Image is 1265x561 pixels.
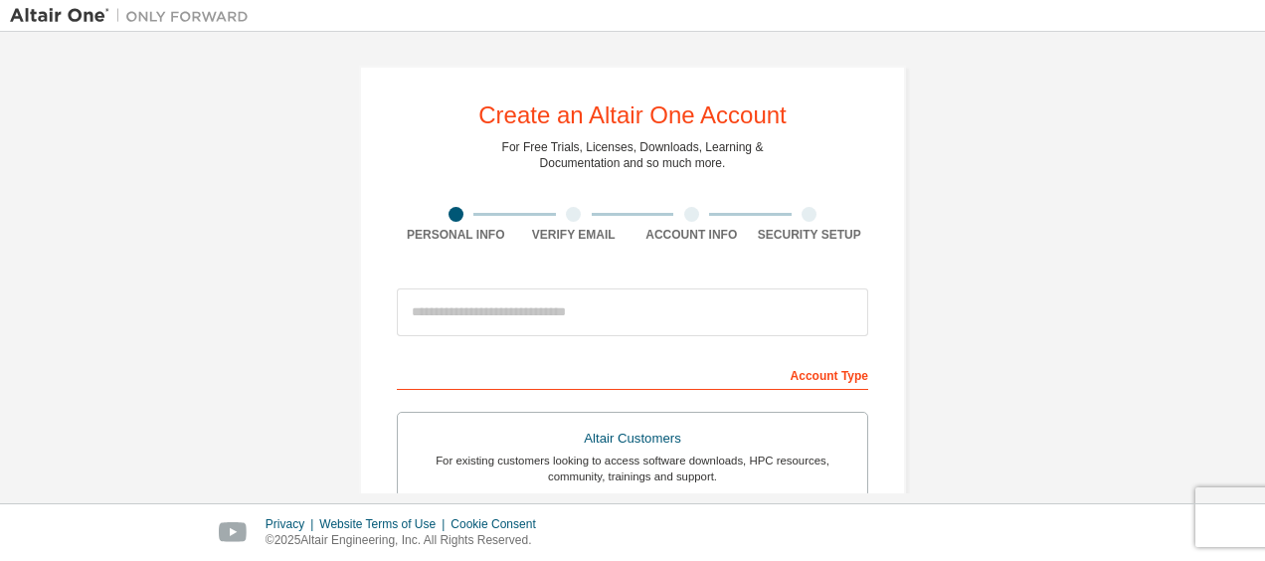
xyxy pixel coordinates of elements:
[410,453,855,484] div: For existing customers looking to access software downloads, HPC resources, community, trainings ...
[478,103,787,127] div: Create an Altair One Account
[219,522,248,543] img: youtube.svg
[397,358,868,390] div: Account Type
[451,516,547,532] div: Cookie Consent
[751,227,869,243] div: Security Setup
[319,516,451,532] div: Website Terms of Use
[10,6,259,26] img: Altair One
[397,227,515,243] div: Personal Info
[515,227,633,243] div: Verify Email
[266,532,548,549] p: © 2025 Altair Engineering, Inc. All Rights Reserved.
[632,227,751,243] div: Account Info
[410,425,855,453] div: Altair Customers
[502,139,764,171] div: For Free Trials, Licenses, Downloads, Learning & Documentation and so much more.
[266,516,319,532] div: Privacy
